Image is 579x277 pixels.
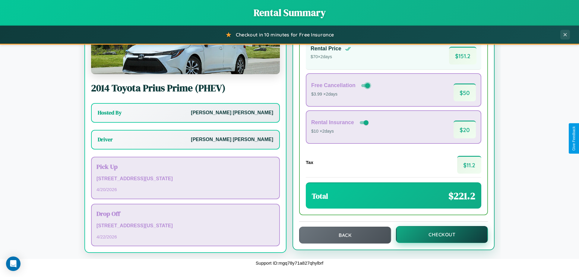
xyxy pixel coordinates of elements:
[98,109,122,116] h3: Hosted By
[454,83,476,101] span: $ 50
[236,32,334,38] span: Checkout in 10 minutes for Free Insurance
[572,126,576,151] div: Give Feedback
[6,6,573,19] h1: Rental Summary
[6,257,21,271] div: Open Intercom Messenger
[96,185,274,194] p: 4 / 20 / 2026
[396,226,488,243] button: Checkout
[256,259,323,267] p: Support ID: mgq78y71a827qhylbrf
[191,135,273,144] p: [PERSON_NAME] [PERSON_NAME]
[191,109,273,117] p: [PERSON_NAME] [PERSON_NAME]
[311,82,356,89] h4: Free Cancellation
[96,162,274,171] h3: Pick Up
[98,136,113,143] h3: Driver
[457,156,481,174] span: $ 11.2
[306,160,313,165] h4: Tax
[311,119,354,126] h4: Rental Insurance
[91,81,280,95] h2: 2014 Toyota Prius Prime (PHEV)
[312,191,328,201] h3: Total
[96,222,274,230] p: [STREET_ADDRESS][US_STATE]
[96,233,274,241] p: 4 / 22 / 2026
[311,46,341,52] h4: Rental Price
[96,209,274,218] h3: Drop Off
[299,227,391,244] button: Back
[448,189,475,203] span: $ 221.2
[96,175,274,183] p: [STREET_ADDRESS][US_STATE]
[311,90,371,98] p: $3.99 × 2 days
[311,53,351,61] p: $ 70 × 2 days
[311,127,370,135] p: $10 × 2 days
[454,121,476,138] span: $ 20
[449,47,476,65] span: $ 151.2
